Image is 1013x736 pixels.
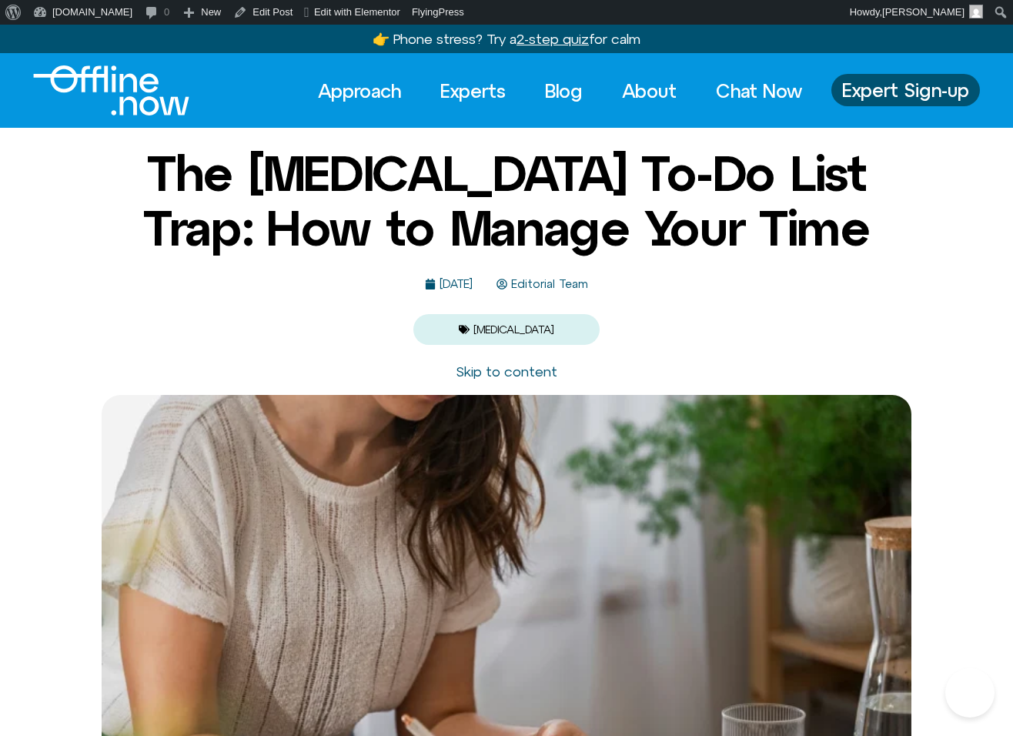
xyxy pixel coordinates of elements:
[314,6,400,18] span: Edit with Elementor
[33,65,163,115] div: Logo
[440,277,473,290] time: [DATE]
[496,278,588,291] a: Editorial Team
[507,278,588,291] span: Editorial Team
[473,323,554,336] a: [MEDICAL_DATA]
[831,74,980,106] a: Expert Sign-up
[425,278,473,291] a: [DATE]
[531,74,597,108] a: Blog
[33,65,189,115] img: Offline.Now logo in white. Text of the words offline.now with a line going through the "O"
[456,363,557,380] a: Skip to content
[517,31,589,47] u: 2-step quiz
[608,74,690,108] a: About
[945,668,995,718] iframe: Botpress
[304,74,415,108] a: Approach
[842,80,969,100] span: Expert Sign-up
[133,146,880,255] h1: The [MEDICAL_DATA] To-Do List Trap: How to Manage Your Time
[373,31,640,47] a: 👉 Phone stress? Try a2-step quizfor calm
[304,74,816,108] nav: Menu
[702,74,816,108] a: Chat Now
[882,6,965,18] span: [PERSON_NAME]
[426,74,520,108] a: Experts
